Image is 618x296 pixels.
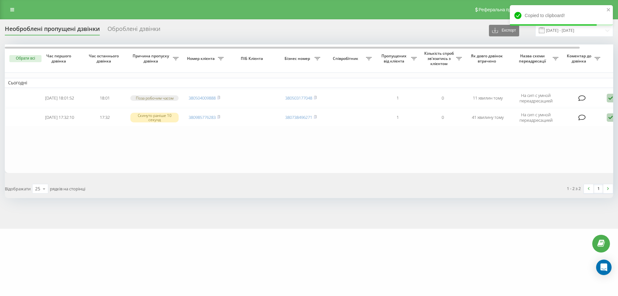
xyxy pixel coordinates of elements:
div: Open Intercom Messenger [596,260,612,275]
div: Оброблені дзвінки [108,25,160,35]
a: 380985776283 [189,114,216,120]
span: Співробітник [327,56,366,61]
span: Час першого дзвінка [42,53,77,63]
td: На сип с умной переадресацией [510,109,562,127]
td: [DATE] 18:01:52 [37,89,82,107]
td: На сип с умной переадресацией [510,89,562,107]
div: Поза робочим часом [130,95,179,101]
td: [DATE] 17:32:10 [37,109,82,127]
div: Скинуто раніше 10 секунд [130,113,179,122]
div: Необроблені пропущені дзвінки [5,25,100,35]
td: 18:01 [82,89,127,107]
button: Обрати всі [9,55,42,62]
span: ПІБ Клієнта [232,56,273,61]
button: close [606,7,611,13]
div: 25 [35,186,40,192]
td: 11 хвилин тому [465,89,510,107]
a: 380503177048 [285,95,312,101]
a: 380738496271 [285,114,312,120]
span: Пропущених від клієнта [378,53,411,63]
span: Як довго дзвінок втрачено [470,53,505,63]
span: Відображати [5,186,31,192]
span: Номер клієнта [185,56,218,61]
span: рядків на сторінці [50,186,85,192]
td: 17:32 [82,109,127,127]
a: 1 [594,184,603,193]
td: 0 [420,109,465,127]
span: Бізнес номер [282,56,314,61]
td: 0 [420,89,465,107]
span: Назва схеми переадресації [513,53,553,63]
td: 41 хвилину тому [465,109,510,127]
div: 1 - 2 з 2 [567,185,581,192]
span: Коментар до дзвінка [565,53,595,63]
div: Copied to clipboard! [510,5,613,26]
span: Час останнього дзвінка [87,53,122,63]
span: Кількість спроб зв'язатись з клієнтом [423,51,456,66]
button: Експорт [489,25,519,36]
span: Реферальна програма [479,7,526,12]
span: Причина пропуску дзвінка [130,53,173,63]
td: 1 [375,109,420,127]
a: 380504009888 [189,95,216,101]
td: 1 [375,89,420,107]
